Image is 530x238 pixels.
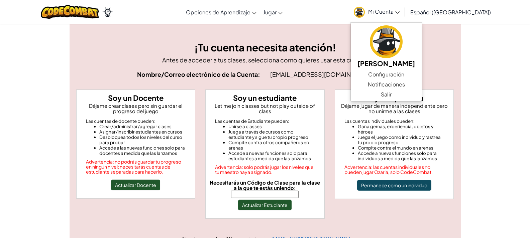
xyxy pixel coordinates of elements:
[344,118,444,124] div: Las cuentas individuales pueden:
[368,8,400,15] span: Mi Cuenta
[86,159,186,174] div: Advertencia: no podrás guardar tu progreso en ningún nivel; necesitarás cuentas de estudiante sep...
[79,103,193,114] p: Déjame crear clases pero sin guardar el progreso del juego
[210,179,320,191] span: Necesitarás un Código de Clase para la clase a la que te estás uniendo:
[370,25,403,58] img: avatar
[358,145,444,151] li: Compite contra el mundo en arenas
[86,118,186,124] div: Las cuentas de docente pueden:
[260,3,286,21] a: Jugar
[233,93,297,102] strong: Soy un estudiante
[357,58,415,68] h5: [PERSON_NAME]
[263,9,277,16] span: Jugar
[238,200,292,210] button: Actualizar Estudiante
[76,55,454,65] p: Antes de acceder a tus clases, selecciona como quieres usar esta cuenta.
[358,135,444,145] li: Juega el juego como individuo y rastrea tu propio progreso
[99,145,186,156] li: Accede a las nuevas funciones solo para docentes a medida que las lanzamos
[228,129,315,140] li: Juega a través de cursos como estudiante y sigue tu propio progreso
[76,40,454,55] h3: ¡Tu cuenta necesita atención!
[228,124,315,129] li: Unirse a classes
[102,7,113,17] img: Ozaria
[215,165,315,175] div: Advertencia: solo podrás jugar los niveles que tu maestro haya asignado.
[358,124,444,135] li: Gana gemas, experiencia, objetos y héroes
[358,151,444,161] li: Accede a nuevas funciones solo para individuos a medida que las lanzamos
[137,70,260,78] strong: Nombre/Correo electrónico de la Cuenta:
[183,3,260,21] a: Opciones de Aprendizaje
[228,140,315,151] li: Compite contra otros compañeros en arenas
[351,24,422,69] a: [PERSON_NAME]
[350,1,403,22] a: Mi Cuenta
[270,70,375,78] span: [EMAIL_ADDRESS][DOMAIN_NAME]
[99,129,186,135] li: Asignar/inscribir estudiantes en cursos
[99,135,186,145] li: Desbloquea todos los niveles del curso para probar
[208,103,322,114] p: Let me join classes but not play outside of class
[231,191,299,198] input: Necesitarás un Código de Clase para la clase a la que te estás uniendo:
[351,69,422,79] a: Configuración
[108,93,164,102] strong: Soy un Docente
[228,151,315,161] li: Accede a nuevas funciones solo para estudiantes a medida que las lanzamos
[344,165,444,175] div: Advertencia: las cuentas individuales no pueden jugar Ozaria, solo CodeCombat.
[351,79,422,89] a: Notificaciones
[351,89,422,99] a: Salir
[368,80,405,88] span: Notificaciones
[357,180,431,191] button: Permanece como un individuo
[338,103,451,114] p: Déjame jugar de manera independiente pero no unirme a las clases
[354,7,365,18] img: avatar
[111,180,160,190] button: Actualizar Docente
[186,9,250,16] span: Opciones de Aprendizaje
[410,9,491,16] span: Español ([GEOGRAPHIC_DATA])
[407,3,494,21] a: Español ([GEOGRAPHIC_DATA])
[215,118,315,124] div: Las cuentas de Estudiante pueden:
[99,124,186,129] li: Crear/administrar/agregar clases
[41,5,99,19] img: CodeCombat logo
